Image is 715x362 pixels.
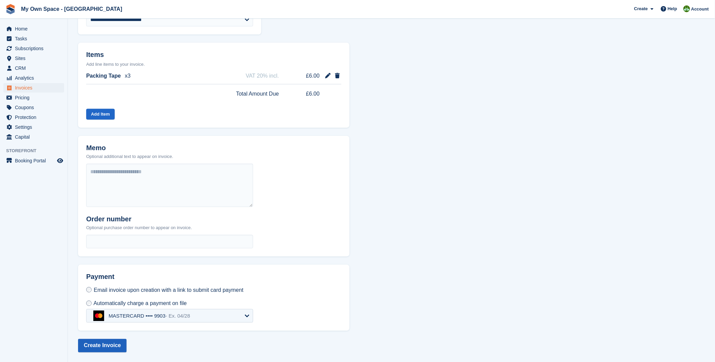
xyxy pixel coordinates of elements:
a: menu [3,103,64,112]
a: My Own Space - [GEOGRAPHIC_DATA] [18,3,125,15]
span: Storefront [6,147,68,154]
span: Protection [15,113,56,122]
a: menu [3,83,64,93]
h2: Memo [86,144,173,152]
span: Pricing [15,93,56,102]
span: Coupons [15,103,56,112]
div: MASTERCARD •••• 9903 [109,313,190,319]
h2: Order number [86,215,192,223]
p: Optional purchase order number to appear on invoice. [86,224,192,231]
span: Automatically charge a payment on file [94,301,187,306]
h2: Items [86,51,341,60]
a: menu [3,63,64,73]
input: Automatically charge a payment on file [86,301,92,306]
span: Total Amount Due [236,90,279,98]
a: menu [3,93,64,102]
span: Home [15,24,56,34]
span: Invoices [15,83,56,93]
span: Booking Portal [15,156,56,165]
span: Analytics [15,73,56,83]
a: menu [3,44,64,53]
button: Create Invoice [78,339,127,353]
a: menu [3,122,64,132]
button: Add Item [86,109,115,120]
a: menu [3,73,64,83]
span: Help [668,5,677,12]
span: Packing Tape [86,72,121,80]
a: menu [3,132,64,142]
p: Add line items to your invoice. [86,61,341,68]
span: Create [634,5,648,12]
span: x3 [125,72,131,80]
a: menu [3,54,64,63]
span: CRM [15,63,56,73]
span: Settings [15,122,56,132]
span: Sites [15,54,56,63]
span: £6.00 [294,72,320,80]
span: Email invoice upon creation with a link to submit card payment [94,287,243,293]
span: Subscriptions [15,44,56,53]
input: Email invoice upon creation with a link to submit card payment [86,287,92,293]
span: £6.00 [294,90,320,98]
img: Keely [683,5,690,12]
span: Account [691,6,709,13]
p: Optional additional text to appear on invoice. [86,153,173,160]
img: stora-icon-8386f47178a22dfd0bd8f6a31ec36ba5ce8667c1dd55bd0f319d3a0aa187defe.svg [5,4,16,14]
span: VAT 20% incl. [246,72,279,80]
a: menu [3,34,64,43]
a: menu [3,156,64,165]
img: mastercard-a07748ee4cc84171796510105f4fa67e3d10aacf8b92b2c182d96136c942126d.svg [93,310,104,321]
span: Tasks [15,34,56,43]
span: - Ex. 04/28 [166,313,190,319]
a: menu [3,113,64,122]
h2: Payment [86,273,253,286]
a: Preview store [56,157,64,165]
a: menu [3,24,64,34]
span: Capital [15,132,56,142]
